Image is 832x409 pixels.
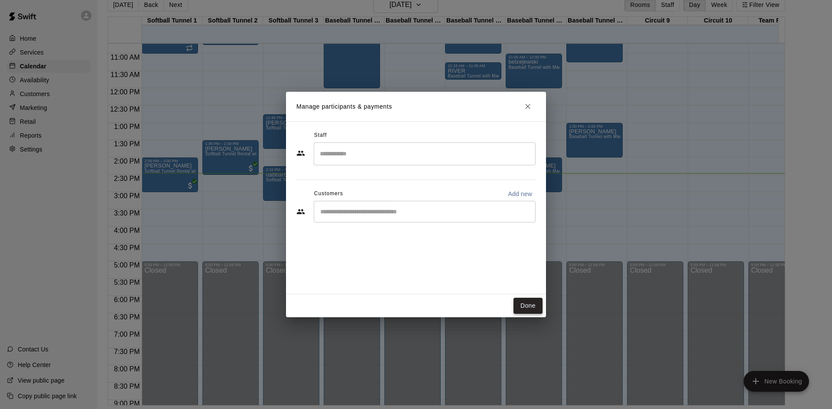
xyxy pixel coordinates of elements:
svg: Customers [296,207,305,216]
div: Start typing to search customers... [314,201,536,222]
span: Customers [314,187,343,201]
svg: Staff [296,149,305,158]
span: Staff [314,129,327,142]
p: Add new [508,190,532,198]
p: Manage participants & payments [296,102,392,111]
button: Close [520,99,536,114]
button: Add new [504,187,536,201]
div: Search staff [314,142,536,165]
button: Done [513,298,543,314]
